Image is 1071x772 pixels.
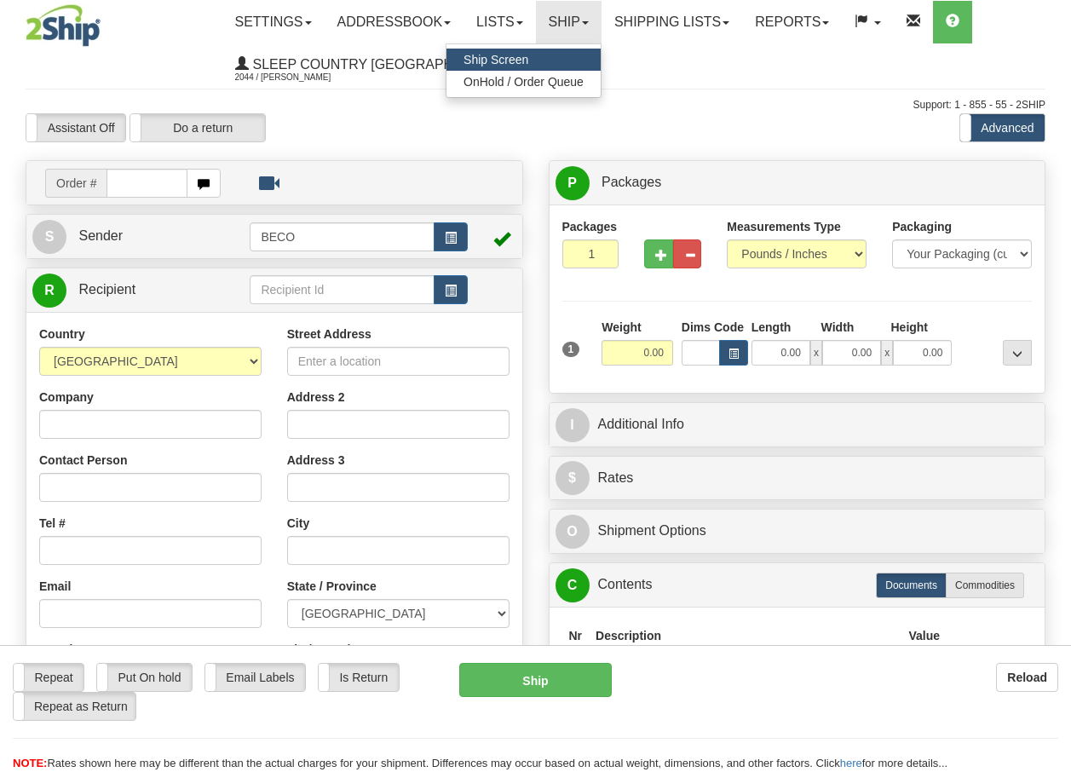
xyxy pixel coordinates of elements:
label: Packages [562,218,618,235]
span: Ship Screen [464,53,528,66]
label: Weight [602,319,641,336]
a: here [840,757,862,769]
label: Country [39,326,85,343]
button: Ship [459,663,613,697]
label: Do a return [130,114,265,141]
a: OnHold / Order Queue [446,71,601,93]
a: Lists [464,1,535,43]
b: Reload [1007,671,1047,684]
label: Is Return [319,664,399,691]
a: S Sender [32,219,250,254]
a: Ship [536,1,602,43]
span: R [32,274,66,308]
a: Addressbook [325,1,464,43]
span: NOTE: [13,757,47,769]
label: Commodities [946,573,1024,598]
th: Nr [562,620,590,652]
label: Width [821,319,855,336]
div: ... [1003,340,1032,366]
a: Reports [742,1,842,43]
label: Email [39,578,71,595]
th: Value [901,620,947,652]
span: x [810,340,822,366]
a: R Recipient [32,273,226,308]
label: City [287,515,309,532]
span: S [32,220,66,254]
label: Tel # [39,515,66,532]
iframe: chat widget [1032,299,1069,473]
input: Enter a location [287,347,510,376]
label: Street Address [287,326,371,343]
span: C [556,568,590,602]
span: O [556,515,590,549]
label: Length [751,319,792,336]
input: Sender Id [250,222,434,251]
th: Description [589,620,901,652]
input: Recipient Id [250,275,434,304]
a: P Packages [556,165,1039,200]
a: Settings [222,1,325,43]
span: $ [556,461,590,495]
span: Order # [45,169,107,198]
label: Repeat as Return [14,693,135,720]
label: Packaging [892,218,952,235]
span: I [556,408,590,442]
span: P [556,166,590,200]
a: Sleep Country [GEOGRAPHIC_DATA] 2044 / [PERSON_NAME] [222,43,534,86]
label: Measurements Type [727,218,841,235]
img: logo2044.jpg [26,4,101,47]
span: Recipient [78,282,135,297]
label: Assistant Off [26,114,125,141]
span: OnHold / Order Queue [464,75,584,89]
span: x [881,340,893,366]
div: Support: 1 - 855 - 55 - 2SHIP [26,98,1045,112]
span: 1 [562,342,580,357]
a: Ship Screen [446,49,601,71]
button: Reload [996,663,1058,692]
label: Advanced [960,114,1045,141]
label: Address 3 [287,452,345,469]
span: 2044 / [PERSON_NAME] [235,69,363,86]
label: Contact Person [39,452,127,469]
label: State / Province [287,578,377,595]
label: Repeat [14,664,83,691]
a: Shipping lists [602,1,742,43]
label: Documents [876,573,947,598]
span: Sender [78,228,123,243]
label: Tax Id [39,641,72,658]
a: OShipment Options [556,514,1039,549]
label: Dims Code [682,319,743,336]
a: IAdditional Info [556,407,1039,442]
label: Company [39,389,94,406]
label: Zip / Postal [287,641,351,658]
span: Sleep Country [GEOGRAPHIC_DATA] [249,57,513,72]
a: CContents [556,567,1039,602]
label: Height [890,319,928,336]
label: Email Labels [205,664,305,691]
label: Address 2 [287,389,345,406]
label: Put On hold [97,664,192,691]
a: $Rates [556,461,1039,496]
span: Packages [602,175,661,189]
